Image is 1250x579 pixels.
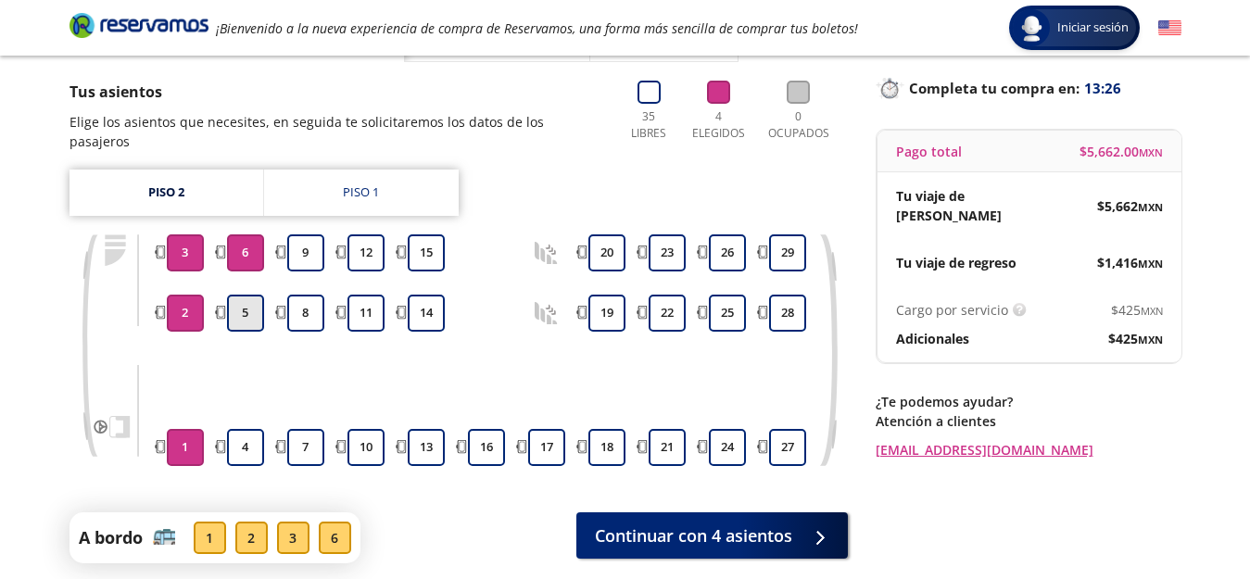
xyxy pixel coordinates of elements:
[588,295,625,332] button: 19
[235,522,268,554] div: 2
[649,234,686,271] button: 23
[764,108,834,142] p: 0 Ocupados
[688,108,750,142] p: 4 Elegidos
[769,295,806,332] button: 28
[227,295,264,332] button: 5
[227,234,264,271] button: 6
[194,522,226,554] div: 1
[649,429,686,466] button: 21
[287,234,324,271] button: 9
[347,234,385,271] button: 12
[624,108,675,142] p: 35 Libres
[319,522,351,554] div: 6
[1138,333,1163,346] small: MXN
[1080,142,1163,161] span: $ 5,662.00
[69,170,263,216] a: Piso 2
[876,411,1181,431] p: Atención a clientes
[468,429,505,466] button: 16
[588,234,625,271] button: 20
[1139,145,1163,159] small: MXN
[1158,17,1181,40] button: English
[287,429,324,466] button: 7
[588,429,625,466] button: 18
[769,234,806,271] button: 29
[1143,472,1231,560] iframe: Messagebird Livechat Widget
[896,300,1008,320] p: Cargo por servicio
[216,19,858,37] em: ¡Bienvenido a la nueva experiencia de compra de Reservamos, una forma más sencilla de comprar tus...
[408,295,445,332] button: 14
[277,522,309,554] div: 3
[595,523,792,548] span: Continuar con 4 asientos
[408,429,445,466] button: 13
[769,429,806,466] button: 27
[79,525,143,550] p: A bordo
[649,295,686,332] button: 22
[69,11,208,39] i: Brand Logo
[264,170,459,216] a: Piso 1
[709,429,746,466] button: 24
[347,429,385,466] button: 10
[1097,253,1163,272] span: $ 1,416
[408,234,445,271] button: 15
[1097,196,1163,216] span: $ 5,662
[167,234,204,271] button: 3
[876,440,1181,459] a: [EMAIL_ADDRESS][DOMAIN_NAME]
[167,295,204,332] button: 2
[896,186,1029,225] p: Tu viaje de [PERSON_NAME]
[876,392,1181,411] p: ¿Te podemos ayudar?
[896,253,1016,272] p: Tu viaje de regreso
[1138,200,1163,214] small: MXN
[876,75,1181,101] p: Completa tu compra en :
[528,429,565,466] button: 17
[69,11,208,44] a: Brand Logo
[343,183,379,202] div: Piso 1
[69,81,605,103] p: Tus asientos
[227,429,264,466] button: 4
[1108,329,1163,348] span: $ 425
[287,295,324,332] button: 8
[1084,78,1121,99] span: 13:26
[709,295,746,332] button: 25
[1050,19,1136,37] span: Iniciar sesión
[1138,257,1163,271] small: MXN
[1141,304,1163,318] small: MXN
[709,234,746,271] button: 26
[69,112,605,151] p: Elige los asientos que necesites, en seguida te solicitaremos los datos de los pasajeros
[896,142,962,161] p: Pago total
[896,329,969,348] p: Adicionales
[1111,300,1163,320] span: $ 425
[347,295,385,332] button: 11
[576,512,848,559] button: Continuar con 4 asientos
[167,429,204,466] button: 1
